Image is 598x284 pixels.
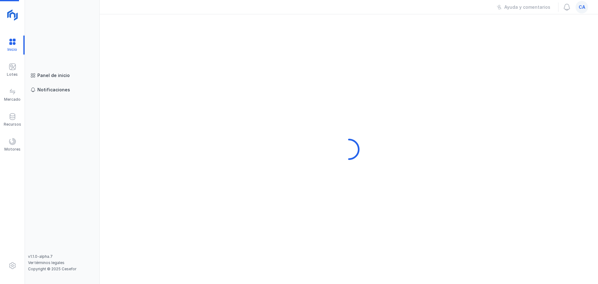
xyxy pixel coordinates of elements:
a: Panel de inicio [28,70,96,81]
div: Recursos [4,122,21,127]
a: Notificaciones [28,84,96,95]
button: Ayuda y comentarios [493,2,554,12]
span: ca [579,4,585,10]
div: Copyright © 2025 Cesefor [28,267,96,272]
div: Motores [4,147,21,152]
img: logoRight.svg [5,7,20,23]
a: Ver términos legales [28,260,64,265]
div: v1.1.0-alpha.7 [28,254,96,259]
div: Panel de inicio [37,72,70,79]
div: Ayuda y comentarios [504,4,550,10]
div: Lotes [7,72,18,77]
div: Mercado [4,97,21,102]
div: Notificaciones [37,87,70,93]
